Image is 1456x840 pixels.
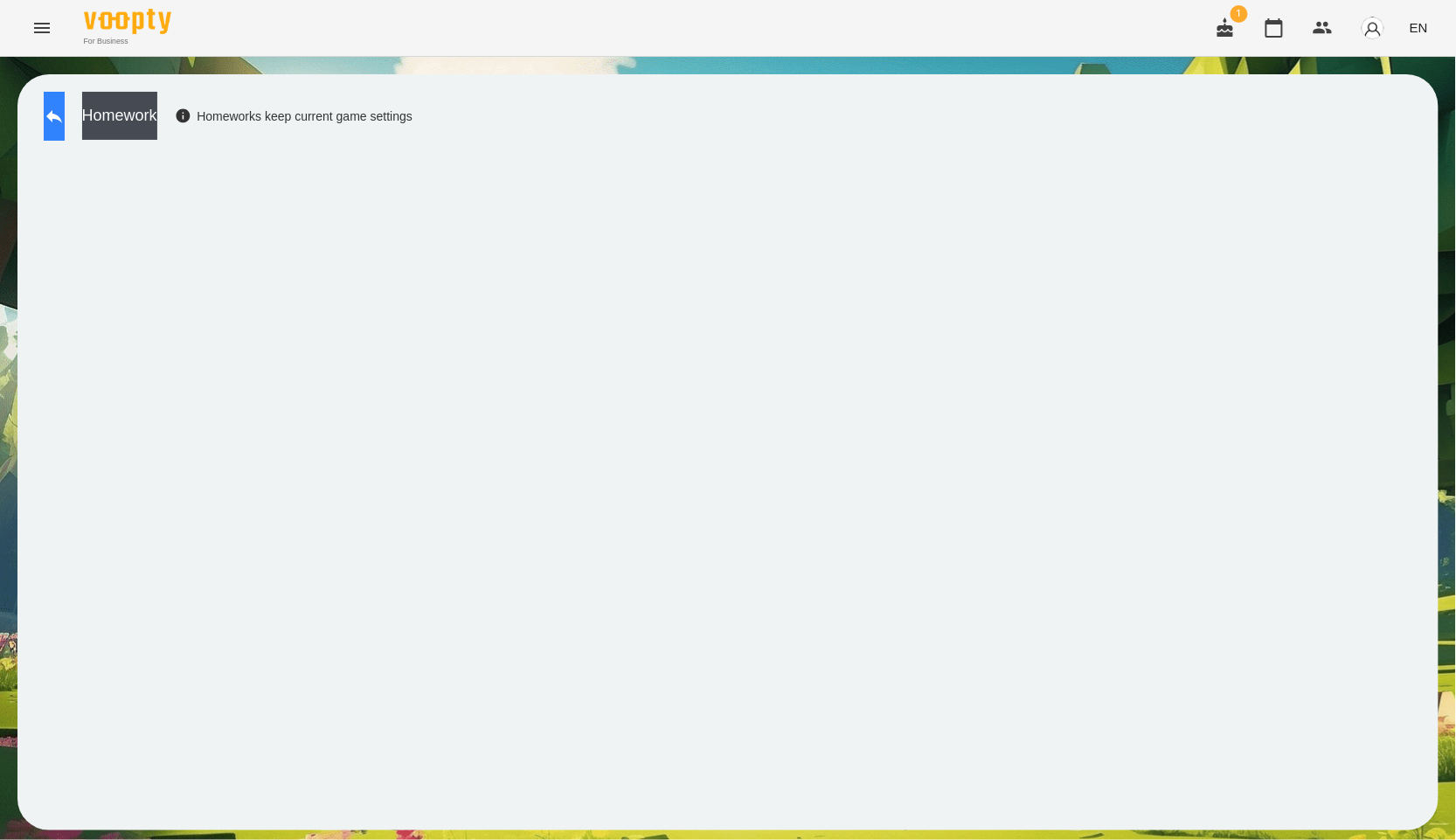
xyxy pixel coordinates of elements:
[1361,16,1385,40] img: avatar_s.png
[1410,18,1428,37] span: EN
[1403,11,1435,44] button: EN
[84,36,171,47] span: For Business
[1231,5,1248,23] span: 1
[175,108,413,125] div: Homeworks keep current game settings
[84,9,171,34] img: Voopty Logo
[21,7,63,49] button: Menu
[82,92,157,140] button: Homework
